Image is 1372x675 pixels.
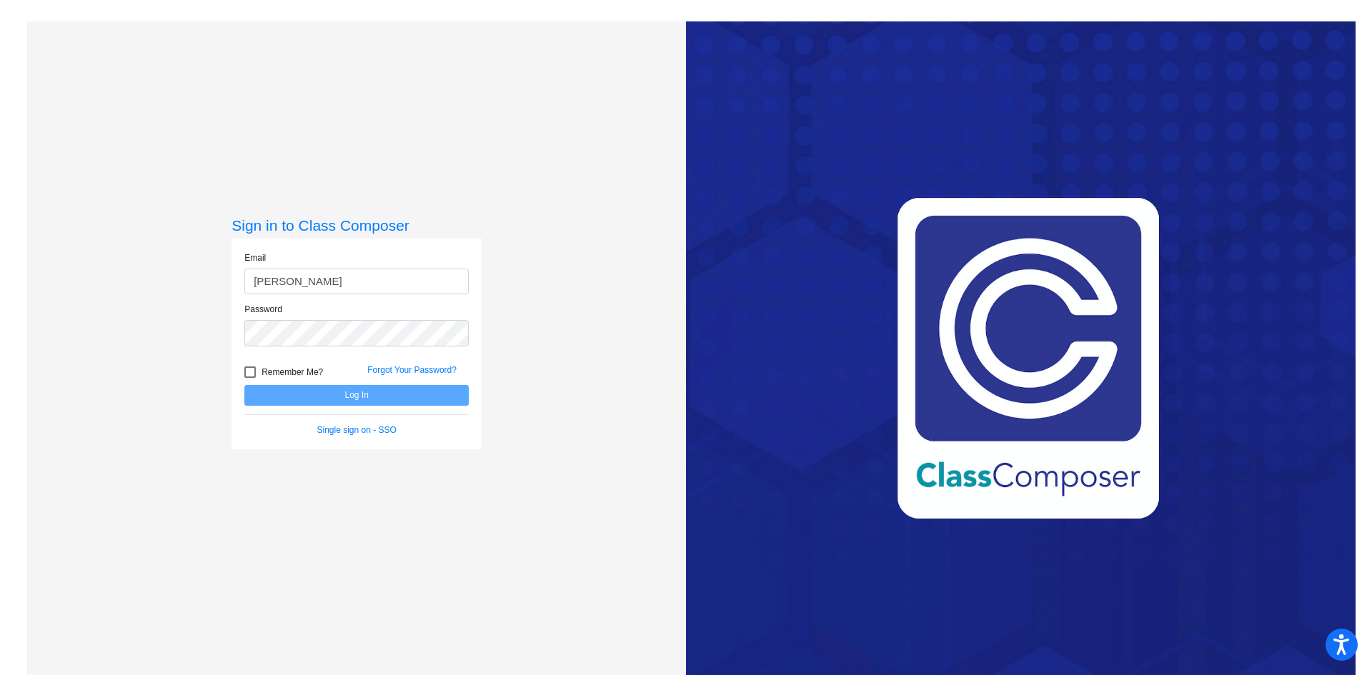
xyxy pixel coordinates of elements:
label: Email [244,251,266,264]
span: Remember Me? [262,364,323,381]
a: Forgot Your Password? [367,365,457,375]
a: Single sign on - SSO [317,425,397,435]
h3: Sign in to Class Composer [232,216,482,234]
label: Password [244,303,282,316]
button: Log In [244,385,469,406]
